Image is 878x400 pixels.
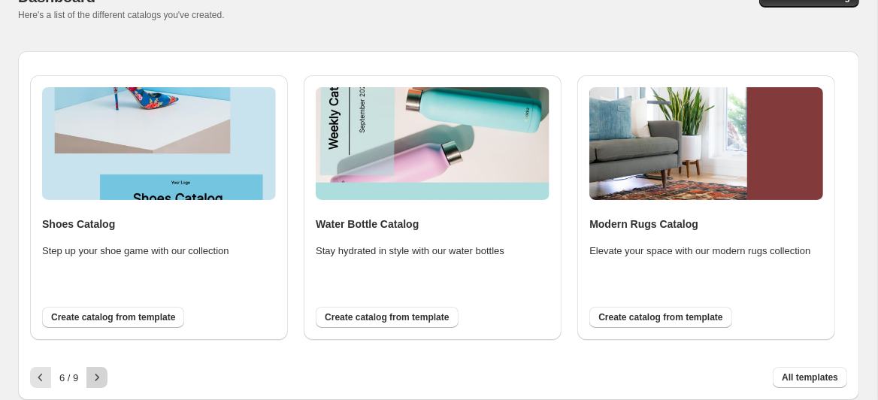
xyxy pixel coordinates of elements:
button: Create catalog from template [42,307,184,328]
span: Here's a list of the different catalogs you've created. [18,10,225,20]
h4: Modern Rugs Catalog [589,217,823,232]
img: modern_rugs [589,87,823,200]
img: shoes [42,87,276,200]
p: Elevate your space with our modern rugs collection [589,244,823,259]
button: Create catalog from template [316,307,458,328]
p: Stay hydrated in style with our water bottles [316,244,550,259]
button: All templates [773,367,847,388]
p: Step up your shoe game with our collection [42,244,276,259]
button: Create catalog from template [589,307,731,328]
span: 6 / 9 [59,372,78,383]
span: Create catalog from template [598,311,722,323]
h4: Water Bottle Catalog [316,217,550,232]
h4: Shoes Catalog [42,217,276,232]
span: All templates [782,371,838,383]
span: Create catalog from template [325,311,449,323]
span: Create catalog from template [51,311,175,323]
img: water_bottle [316,87,550,200]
